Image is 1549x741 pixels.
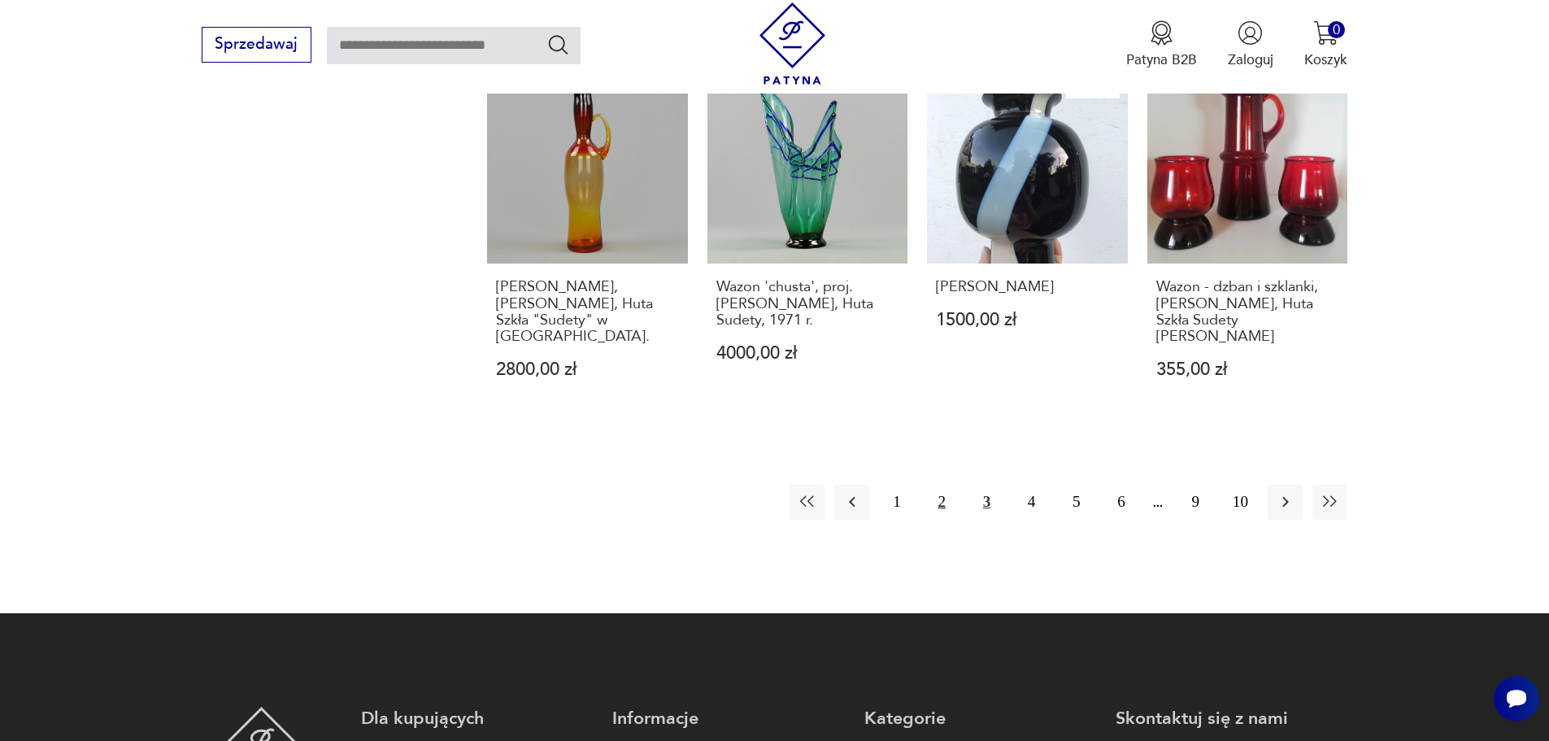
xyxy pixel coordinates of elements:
[1147,63,1348,416] a: Wazon - dzban i szklanki, Zuber, Huta Szkła Sudety Barbara HorbowyWazon - dzban i szklanki, [PERS...
[716,279,899,329] h3: Wazon 'chusta', proj. [PERSON_NAME], Huta Sudety, 1971 r.
[496,279,679,346] h3: [PERSON_NAME], [PERSON_NAME], Huta Szkła "Sudety" w [GEOGRAPHIC_DATA].
[927,63,1128,416] a: KlasykWazon Cynthia[PERSON_NAME]1500,00 zł
[1238,20,1263,46] img: Ikonka użytkownika
[1304,50,1347,69] p: Koszyk
[969,485,1004,520] button: 3
[202,27,311,63] button: Sprzedawaj
[1149,20,1174,46] img: Ikona medalu
[1313,20,1338,46] img: Ikona koszyka
[487,63,688,416] a: Amfora, Zbigniew Horbowy, Huta Szkła "Sudety" w Szczytnej Śląskiej.[PERSON_NAME], [PERSON_NAME], ...
[1156,279,1339,346] h3: Wazon - dzban i szklanki, [PERSON_NAME], Huta Szkła Sudety [PERSON_NAME]
[612,707,844,730] p: Informacje
[1116,707,1347,730] p: Skontaktuj się z nami
[936,279,1119,295] h3: [PERSON_NAME]
[1494,676,1539,721] iframe: Smartsupp widget button
[1228,20,1273,69] button: Zaloguj
[1328,21,1345,38] div: 0
[546,33,570,56] button: Szukaj
[925,485,959,520] button: 2
[716,345,899,362] p: 4000,00 zł
[1304,20,1347,69] button: 0Koszyk
[1156,361,1339,378] p: 355,00 zł
[1014,485,1049,520] button: 4
[202,39,311,52] a: Sprzedawaj
[751,2,833,85] img: Patyna - sklep z meblami i dekoracjami vintage
[1223,485,1258,520] button: 10
[1103,485,1138,520] button: 6
[1126,20,1197,69] button: Patyna B2B
[1126,50,1197,69] p: Patyna B2B
[864,707,1096,730] p: Kategorie
[1228,50,1273,69] p: Zaloguj
[1059,485,1094,520] button: 5
[936,312,1119,329] p: 1500,00 zł
[707,63,908,416] a: Wazon 'chusta', proj. Z. Horbowy, Huta Sudety, 1971 r.Wazon 'chusta', proj. [PERSON_NAME], Huta S...
[879,485,914,520] button: 1
[361,707,593,730] p: Dla kupujących
[1178,485,1213,520] button: 9
[496,361,679,378] p: 2800,00 zł
[1126,20,1197,69] a: Ikona medaluPatyna B2B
